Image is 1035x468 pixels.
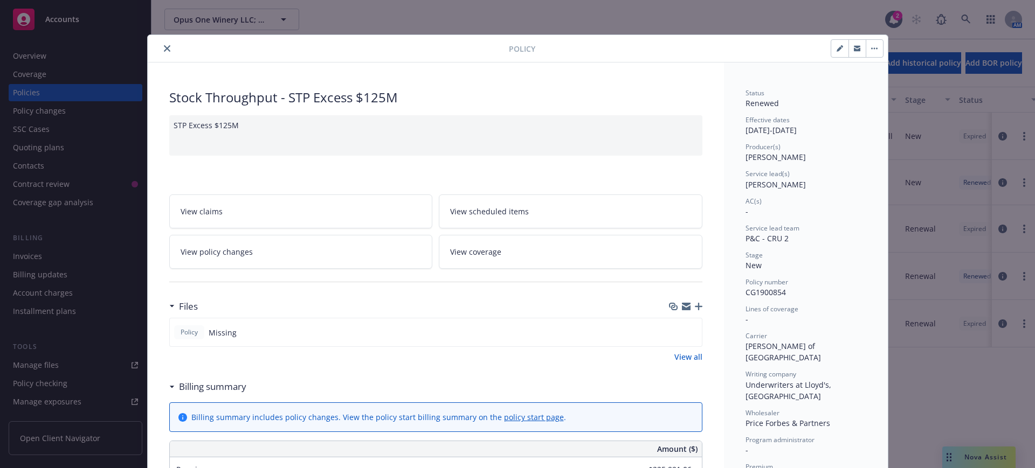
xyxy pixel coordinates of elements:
[746,88,764,97] span: Status
[657,443,698,455] span: Amount ($)
[746,369,796,379] span: Writing company
[509,43,535,54] span: Policy
[746,197,762,206] span: AC(s)
[746,435,815,444] span: Program administrator
[439,235,702,269] a: View coverage
[746,380,833,401] span: Underwriters at Lloyd's, [GEOGRAPHIC_DATA]
[746,142,781,151] span: Producer(s)
[746,313,866,325] div: -
[746,287,786,297] span: CG1900854
[746,206,748,216] span: -
[746,223,799,233] span: Service lead team
[746,277,788,287] span: Policy number
[169,299,198,313] div: Files
[674,351,702,362] a: View all
[746,418,830,428] span: Price Forbes & Partners
[746,341,821,362] span: [PERSON_NAME] of [GEOGRAPHIC_DATA]
[746,260,762,270] span: New
[450,206,529,217] span: View scheduled items
[450,246,501,257] span: View coverage
[169,115,702,156] div: STP Excess $125M
[169,194,433,228] a: View claims
[209,327,237,338] span: Missing
[169,88,702,107] div: Stock Throughput - STP Excess $125M
[746,233,789,243] span: P&C - CRU 2
[746,152,806,162] span: [PERSON_NAME]
[181,206,223,217] span: View claims
[504,412,564,422] a: policy start page
[179,299,198,313] h3: Files
[178,327,200,337] span: Policy
[746,115,866,136] div: [DATE] - [DATE]
[746,408,779,417] span: Wholesaler
[746,169,790,178] span: Service lead(s)
[191,411,566,423] div: Billing summary includes policy changes. View the policy start billing summary on the .
[746,115,790,124] span: Effective dates
[746,98,779,108] span: Renewed
[161,42,174,55] button: close
[169,235,433,269] a: View policy changes
[746,331,767,340] span: Carrier
[179,380,246,394] h3: Billing summary
[169,380,246,394] div: Billing summary
[746,179,806,190] span: [PERSON_NAME]
[181,246,253,257] span: View policy changes
[746,445,748,455] span: -
[439,194,702,228] a: View scheduled items
[746,250,763,260] span: Stage
[746,304,798,313] span: Lines of coverage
